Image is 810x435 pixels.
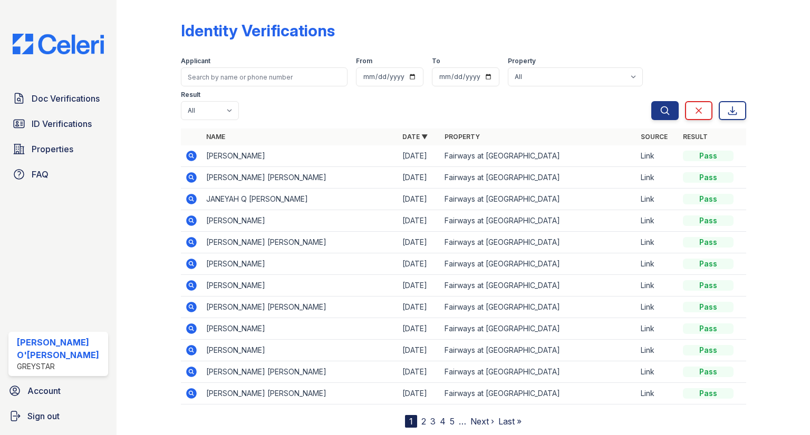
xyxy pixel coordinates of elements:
[683,280,734,291] div: Pass
[440,189,637,210] td: Fairways at [GEOGRAPHIC_DATA]
[398,275,440,296] td: [DATE]
[4,34,112,54] img: CE_Logo_Blue-a8612792a0a2168367f1c8372b55b34899dd931a85d93a1a3d3e32e68fde9ad4.png
[32,92,100,105] span: Doc Verifications
[202,318,398,340] td: [PERSON_NAME]
[206,133,225,141] a: Name
[402,133,428,141] a: Date ▼
[398,145,440,167] td: [DATE]
[440,416,446,427] a: 4
[450,416,455,427] a: 5
[202,296,398,318] td: [PERSON_NAME] [PERSON_NAME]
[683,302,734,312] div: Pass
[32,117,92,130] span: ID Verifications
[508,57,536,65] label: Property
[398,383,440,404] td: [DATE]
[202,167,398,189] td: [PERSON_NAME] [PERSON_NAME]
[683,151,734,161] div: Pass
[637,383,679,404] td: Link
[637,253,679,275] td: Link
[4,380,112,401] a: Account
[398,167,440,189] td: [DATE]
[202,232,398,253] td: [PERSON_NAME] [PERSON_NAME]
[398,340,440,361] td: [DATE]
[683,194,734,204] div: Pass
[430,416,436,427] a: 3
[683,259,734,269] div: Pass
[202,189,398,210] td: JANEYAH Q [PERSON_NAME]
[440,275,637,296] td: Fairways at [GEOGRAPHIC_DATA]
[498,416,522,427] a: Last »
[27,384,61,397] span: Account
[432,57,440,65] label: To
[440,361,637,383] td: Fairways at [GEOGRAPHIC_DATA]
[181,57,210,65] label: Applicant
[683,172,734,183] div: Pass
[421,416,426,427] a: 2
[440,253,637,275] td: Fairways at [GEOGRAPHIC_DATA]
[440,318,637,340] td: Fairways at [GEOGRAPHIC_DATA]
[637,232,679,253] td: Link
[181,21,335,40] div: Identity Verifications
[202,253,398,275] td: [PERSON_NAME]
[202,361,398,383] td: [PERSON_NAME] [PERSON_NAME]
[637,296,679,318] td: Link
[440,383,637,404] td: Fairways at [GEOGRAPHIC_DATA]
[202,275,398,296] td: [PERSON_NAME]
[470,416,494,427] a: Next ›
[683,237,734,248] div: Pass
[398,232,440,253] td: [DATE]
[398,253,440,275] td: [DATE]
[8,113,108,134] a: ID Verifications
[637,145,679,167] td: Link
[637,340,679,361] td: Link
[356,57,372,65] label: From
[17,361,104,372] div: Greystar
[637,210,679,232] td: Link
[683,133,708,141] a: Result
[181,67,348,86] input: Search by name or phone number
[398,318,440,340] td: [DATE]
[202,340,398,361] td: [PERSON_NAME]
[641,133,668,141] a: Source
[637,275,679,296] td: Link
[683,323,734,334] div: Pass
[440,145,637,167] td: Fairways at [GEOGRAPHIC_DATA]
[32,168,49,181] span: FAQ
[17,336,104,361] div: [PERSON_NAME] O'[PERSON_NAME]
[398,189,440,210] td: [DATE]
[398,361,440,383] td: [DATE]
[637,318,679,340] td: Link
[637,189,679,210] td: Link
[32,143,73,155] span: Properties
[405,415,417,428] div: 1
[440,210,637,232] td: Fairways at [GEOGRAPHIC_DATA]
[683,215,734,226] div: Pass
[637,361,679,383] td: Link
[440,296,637,318] td: Fairways at [GEOGRAPHIC_DATA]
[398,296,440,318] td: [DATE]
[637,167,679,189] td: Link
[27,410,60,422] span: Sign out
[181,91,200,99] label: Result
[202,210,398,232] td: [PERSON_NAME]
[440,340,637,361] td: Fairways at [GEOGRAPHIC_DATA]
[683,345,734,355] div: Pass
[202,145,398,167] td: [PERSON_NAME]
[445,133,480,141] a: Property
[440,167,637,189] td: Fairways at [GEOGRAPHIC_DATA]
[459,415,466,428] span: …
[202,383,398,404] td: [PERSON_NAME] [PERSON_NAME]
[440,232,637,253] td: Fairways at [GEOGRAPHIC_DATA]
[8,164,108,185] a: FAQ
[8,88,108,109] a: Doc Verifications
[398,210,440,232] td: [DATE]
[683,388,734,399] div: Pass
[8,139,108,160] a: Properties
[4,406,112,427] a: Sign out
[683,367,734,377] div: Pass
